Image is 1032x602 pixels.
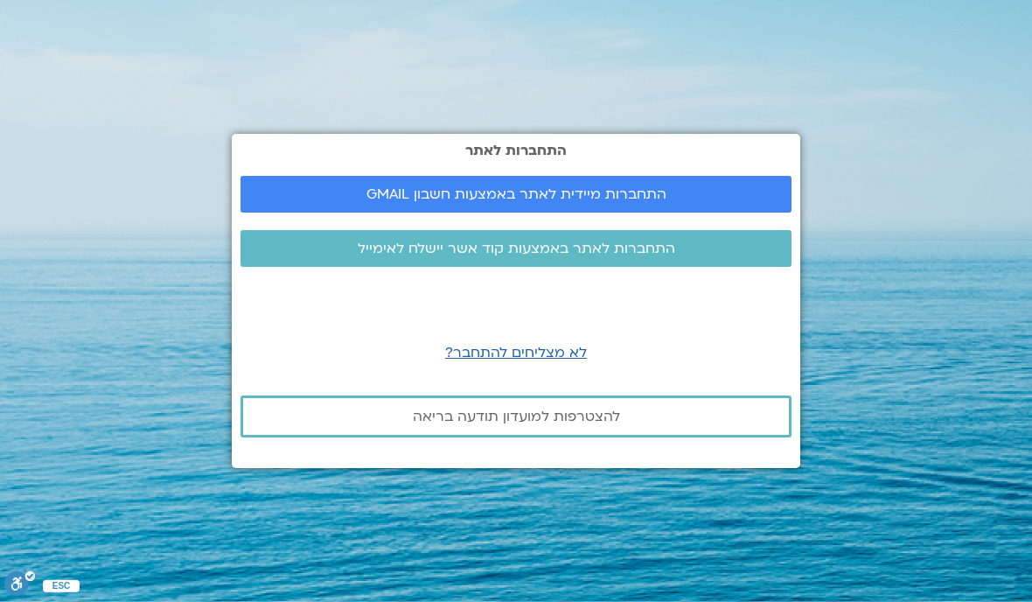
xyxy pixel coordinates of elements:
span: להצטרפות למועדון תודעה בריאה [413,409,620,424]
h2: התחברות לאתר [241,143,791,158]
a: לא מצליחים להתחבר? [445,343,587,362]
a: התחברות מיידית לאתר באמצעות חשבון GMAIL [241,176,791,213]
a: התחברות לאתר באמצעות קוד אשר יישלח לאימייל [241,230,791,267]
a: להצטרפות למועדון תודעה בריאה [241,395,791,437]
span: התחברות מיידית לאתר באמצעות חשבון GMAIL [366,186,666,202]
span: התחברות לאתר באמצעות קוד אשר יישלח לאימייל [358,241,675,256]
